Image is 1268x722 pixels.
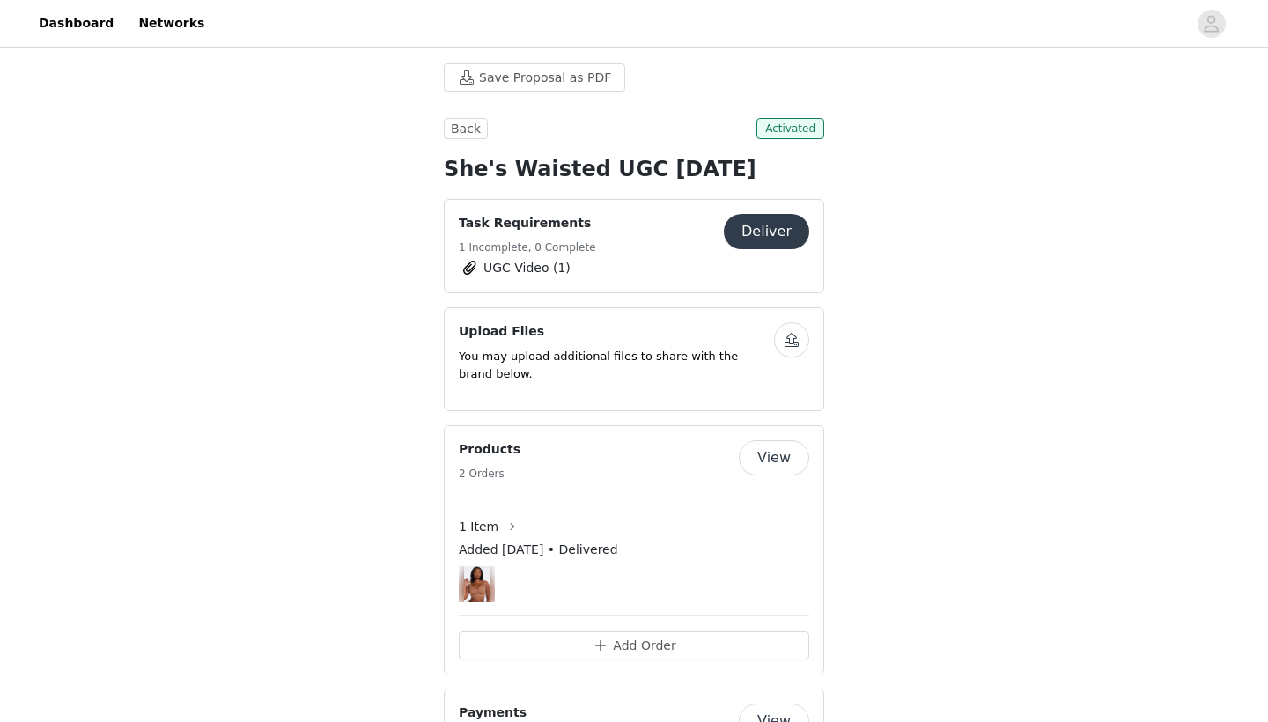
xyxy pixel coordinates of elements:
[444,199,824,293] div: Task Requirements
[724,214,809,249] button: Deliver
[459,541,618,559] span: Added [DATE] • Delivered
[459,466,520,482] h5: 2 Orders
[128,4,215,43] a: Networks
[739,440,809,475] button: View
[459,214,596,232] h4: Task Requirements
[444,63,625,92] button: Save Proposal as PDF
[444,118,488,139] button: Back
[756,118,824,139] span: Activated
[459,322,774,341] h4: Upload Files
[459,348,774,382] p: You may upload additional files to share with the brand below.
[28,4,124,43] a: Dashboard
[459,704,535,722] h4: Payments
[459,440,520,459] h4: Products
[1203,10,1220,38] div: avatar
[444,425,824,674] div: Products
[459,562,495,607] img: Image Background Blur
[459,239,596,255] h5: 1 Incomplete, 0 Complete
[444,153,824,185] h1: She's Waisted UGC [DATE]
[483,259,571,277] span: UGC Video (1)
[464,566,490,602] img: MagicEraser Wireless V-Neck Adjustable Bra
[459,518,498,536] span: 1 Item
[459,631,809,659] button: Add Order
